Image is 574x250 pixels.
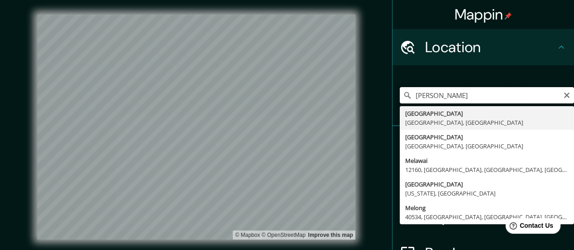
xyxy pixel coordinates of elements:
[392,29,574,65] div: Location
[505,12,512,20] img: pin-icon.png
[405,180,569,189] div: [GEOGRAPHIC_DATA]
[405,109,569,118] div: [GEOGRAPHIC_DATA]
[455,5,512,24] h4: Mappin
[493,215,564,240] iframe: Help widget launcher
[392,162,574,199] div: Style
[308,232,353,238] a: Map feedback
[405,142,569,151] div: [GEOGRAPHIC_DATA], [GEOGRAPHIC_DATA]
[392,199,574,235] div: Layout
[405,203,569,212] div: Melong
[405,165,569,174] div: 12160, [GEOGRAPHIC_DATA], [GEOGRAPHIC_DATA], [GEOGRAPHIC_DATA]
[405,118,569,127] div: [GEOGRAPHIC_DATA], [GEOGRAPHIC_DATA]
[563,90,570,99] button: Clear
[392,126,574,162] div: Pins
[261,232,305,238] a: OpenStreetMap
[425,208,556,226] h4: Layout
[37,15,355,240] canvas: Map
[405,212,569,221] div: 40534, [GEOGRAPHIC_DATA], [GEOGRAPHIC_DATA], [GEOGRAPHIC_DATA], [GEOGRAPHIC_DATA]
[405,189,569,198] div: [US_STATE], [GEOGRAPHIC_DATA]
[400,87,574,103] input: Pick your city or area
[405,156,569,165] div: Melawai
[425,38,556,56] h4: Location
[405,132,569,142] div: [GEOGRAPHIC_DATA]
[235,232,260,238] a: Mapbox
